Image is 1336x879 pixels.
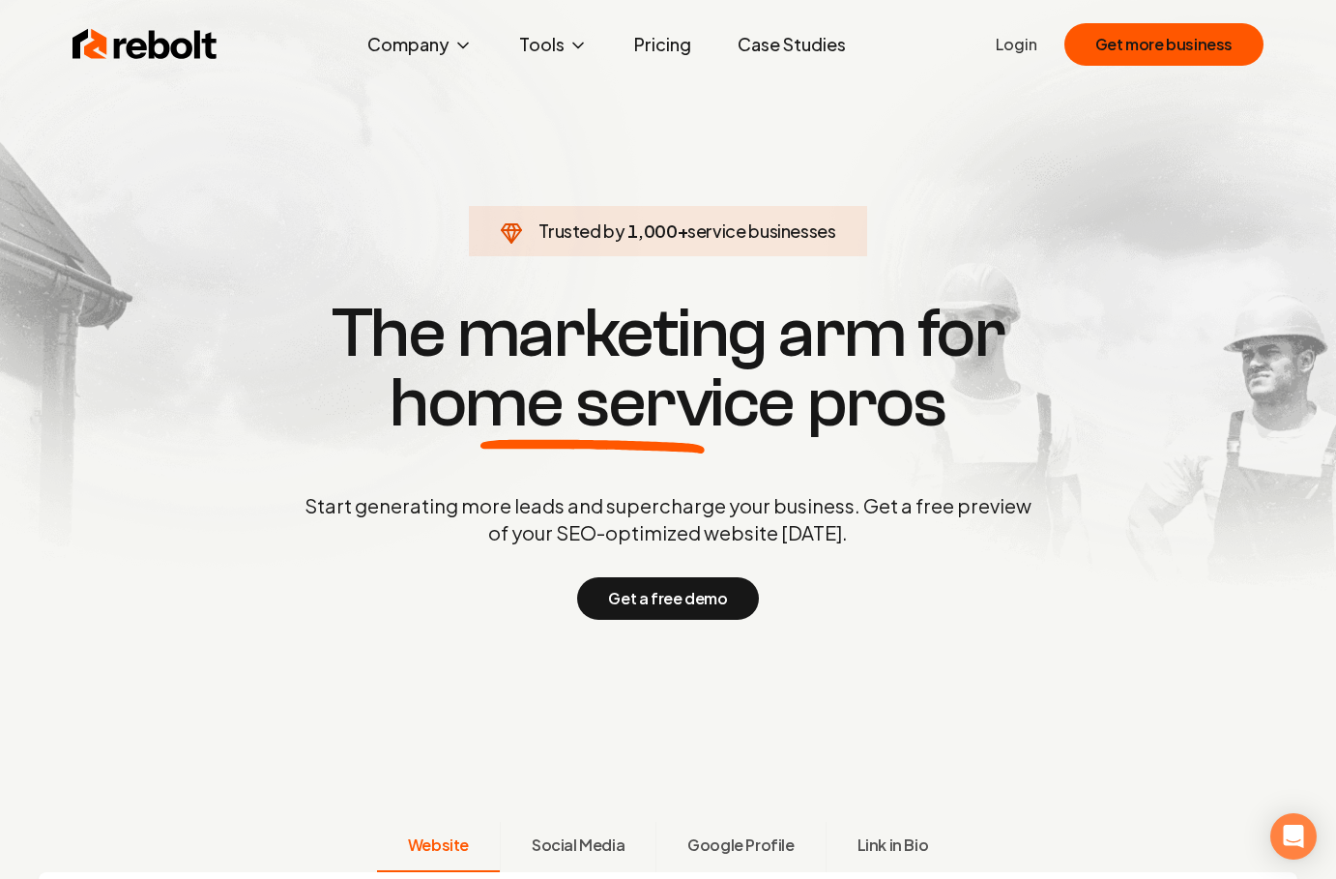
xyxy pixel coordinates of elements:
[996,33,1037,56] a: Login
[655,822,825,872] button: Google Profile
[857,834,929,857] span: Link in Bio
[1064,23,1263,66] button: Get more business
[377,822,500,872] button: Website
[532,834,624,857] span: Social Media
[504,25,603,64] button: Tools
[577,577,758,620] button: Get a free demo
[687,220,836,242] span: service businesses
[390,368,795,438] span: home service
[687,834,794,857] span: Google Profile
[73,25,218,64] img: Rebolt Logo
[352,25,488,64] button: Company
[204,299,1132,438] h1: The marketing arm for pros
[1270,813,1317,860] div: Open Intercom Messenger
[722,25,861,64] a: Case Studies
[301,492,1035,546] p: Start generating more leads and supercharge your business. Get a free preview of your SEO-optimiz...
[627,218,677,245] span: 1,000
[408,834,469,857] span: Website
[678,220,688,242] span: +
[500,822,655,872] button: Social Media
[538,220,624,242] span: Trusted by
[619,25,707,64] a: Pricing
[826,822,960,872] button: Link in Bio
